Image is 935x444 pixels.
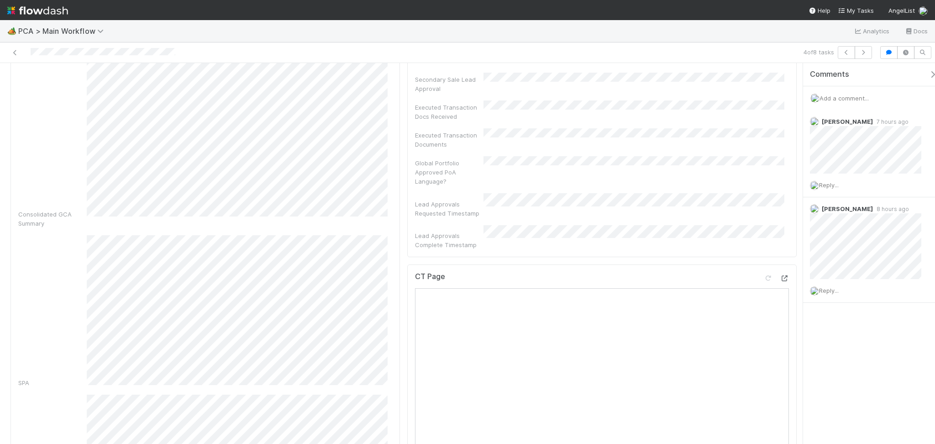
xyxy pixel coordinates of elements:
[819,181,839,189] span: Reply...
[810,117,819,126] img: avatar_1c530150-f9f0-4fb8-9f5d-006d570d4582.png
[822,205,873,212] span: [PERSON_NAME]
[809,6,830,15] div: Help
[415,103,483,121] div: Executed Transaction Docs Received
[873,118,909,125] span: 7 hours ago
[888,7,915,14] span: AngelList
[18,378,87,387] div: SPA
[18,210,87,228] div: Consolidated GCA Summary
[904,26,928,37] a: Docs
[415,75,483,93] div: Secondary Sale Lead Approval
[819,287,839,294] span: Reply...
[415,159,483,186] div: Global Portfolio Approved PoA Language?
[854,26,890,37] a: Analytics
[810,286,819,296] img: avatar_d8fc9ee4-bd1b-4062-a2a8-84feb2d97839.png
[822,118,873,125] span: [PERSON_NAME]
[838,7,874,14] span: My Tasks
[873,206,909,212] span: 8 hours ago
[7,3,68,18] img: logo-inverted-e16ddd16eac7371096b0.svg
[810,70,849,79] span: Comments
[415,131,483,149] div: Executed Transaction Documents
[838,6,874,15] a: My Tasks
[415,231,483,249] div: Lead Approvals Complete Timestamp
[415,200,483,218] div: Lead Approvals Requested Timestamp
[810,181,819,190] img: avatar_d8fc9ee4-bd1b-4062-a2a8-84feb2d97839.png
[810,204,819,213] img: avatar_1c530150-f9f0-4fb8-9f5d-006d570d4582.png
[919,6,928,16] img: avatar_d8fc9ee4-bd1b-4062-a2a8-84feb2d97839.png
[18,26,108,36] span: PCA > Main Workflow
[810,94,819,103] img: avatar_d8fc9ee4-bd1b-4062-a2a8-84feb2d97839.png
[415,272,445,281] h5: CT Page
[804,48,834,57] span: 4 of 8 tasks
[7,27,16,35] span: 🏕️
[819,95,869,102] span: Add a comment...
